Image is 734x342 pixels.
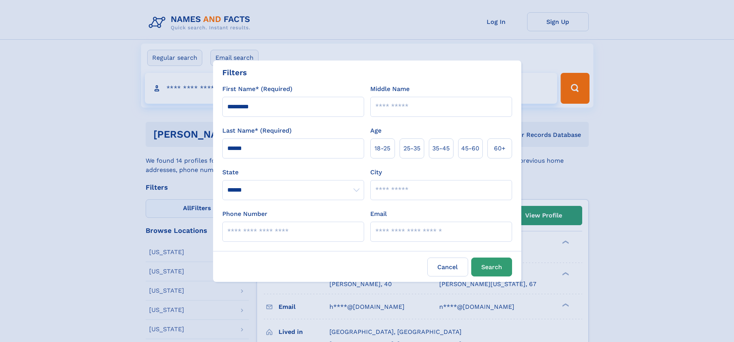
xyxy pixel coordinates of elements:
label: State [222,168,364,177]
span: 60+ [494,144,506,153]
button: Search [471,258,512,276]
span: 25‑35 [403,144,420,153]
label: City [370,168,382,177]
div: Filters [222,67,247,78]
label: Middle Name [370,84,410,94]
span: 18‑25 [375,144,390,153]
label: Email [370,209,387,219]
label: Age [370,126,381,135]
label: Cancel [427,258,468,276]
label: Last Name* (Required) [222,126,292,135]
label: First Name* (Required) [222,84,292,94]
span: 35‑45 [432,144,450,153]
span: 45‑60 [461,144,479,153]
label: Phone Number [222,209,267,219]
